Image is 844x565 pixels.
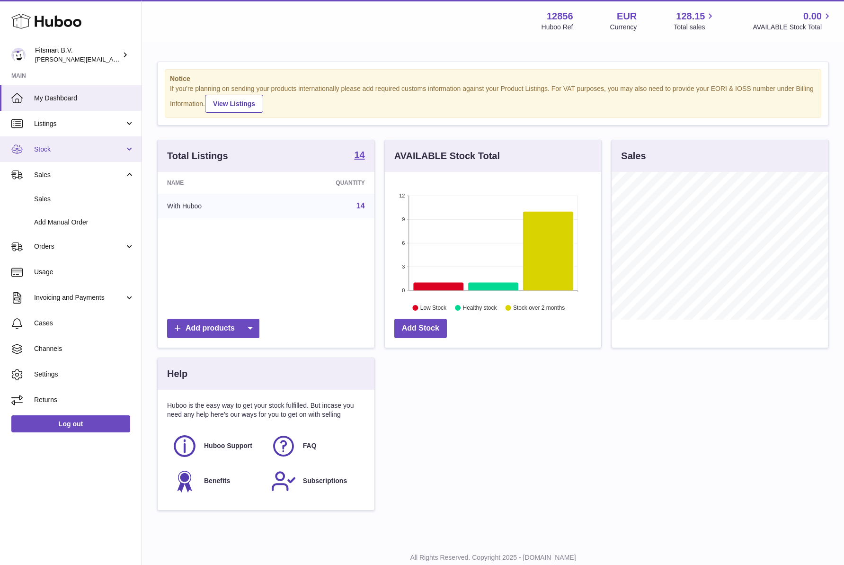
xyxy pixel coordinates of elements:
a: 128.15 Total sales [674,10,716,32]
th: Name [158,172,272,194]
p: All Rights Reserved. Copyright 2025 - [DOMAIN_NAME] [150,553,836,562]
a: Add products [167,319,259,338]
div: Currency [610,23,637,32]
th: Quantity [272,172,374,194]
a: Log out [11,415,130,432]
span: 0.00 [803,10,822,23]
strong: 12856 [547,10,573,23]
text: Low Stock [420,305,447,311]
span: [PERSON_NAME][EMAIL_ADDRESS][DOMAIN_NAME] [35,55,190,63]
text: 9 [402,216,405,222]
span: FAQ [303,441,317,450]
img: jonathan@leaderoo.com [11,48,26,62]
span: Stock [34,145,124,154]
strong: 14 [354,150,364,160]
strong: Notice [170,74,816,83]
span: Returns [34,395,134,404]
a: Benefits [172,468,261,494]
span: 128.15 [676,10,705,23]
span: Channels [34,344,134,353]
span: Listings [34,119,124,128]
span: Sales [34,170,124,179]
span: Invoicing and Payments [34,293,124,302]
span: Usage [34,268,134,277]
a: 14 [354,150,364,161]
a: 14 [356,202,365,210]
h3: AVAILABLE Stock Total [394,150,500,162]
text: 12 [399,193,405,198]
div: If you're planning on sending your products internationally please add required customs informati... [170,84,816,113]
span: AVAILABLE Stock Total [753,23,833,32]
span: Cases [34,319,134,328]
text: Healthy stock [462,305,497,311]
span: Subscriptions [303,476,347,485]
text: Stock over 2 months [513,305,565,311]
td: With Huboo [158,194,272,218]
span: Benefits [204,476,230,485]
div: Huboo Ref [542,23,573,32]
h3: Help [167,368,187,380]
a: Add Stock [394,319,447,338]
p: Huboo is the easy way to get your stock fulfilled. But incase you need any help here's our ways f... [167,401,365,419]
span: Add Manual Order [34,218,134,227]
a: FAQ [271,433,360,459]
span: Sales [34,195,134,204]
text: 3 [402,264,405,269]
span: Orders [34,242,124,251]
span: Huboo Support [204,441,252,450]
a: Huboo Support [172,433,261,459]
a: 0.00 AVAILABLE Stock Total [753,10,833,32]
text: 6 [402,240,405,246]
span: Settings [34,370,134,379]
a: View Listings [205,95,263,113]
span: Total sales [674,23,716,32]
h3: Sales [621,150,646,162]
span: My Dashboard [34,94,134,103]
a: Subscriptions [271,468,360,494]
text: 0 [402,287,405,293]
div: Fitsmart B.V. [35,46,120,64]
h3: Total Listings [167,150,228,162]
strong: EUR [617,10,637,23]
